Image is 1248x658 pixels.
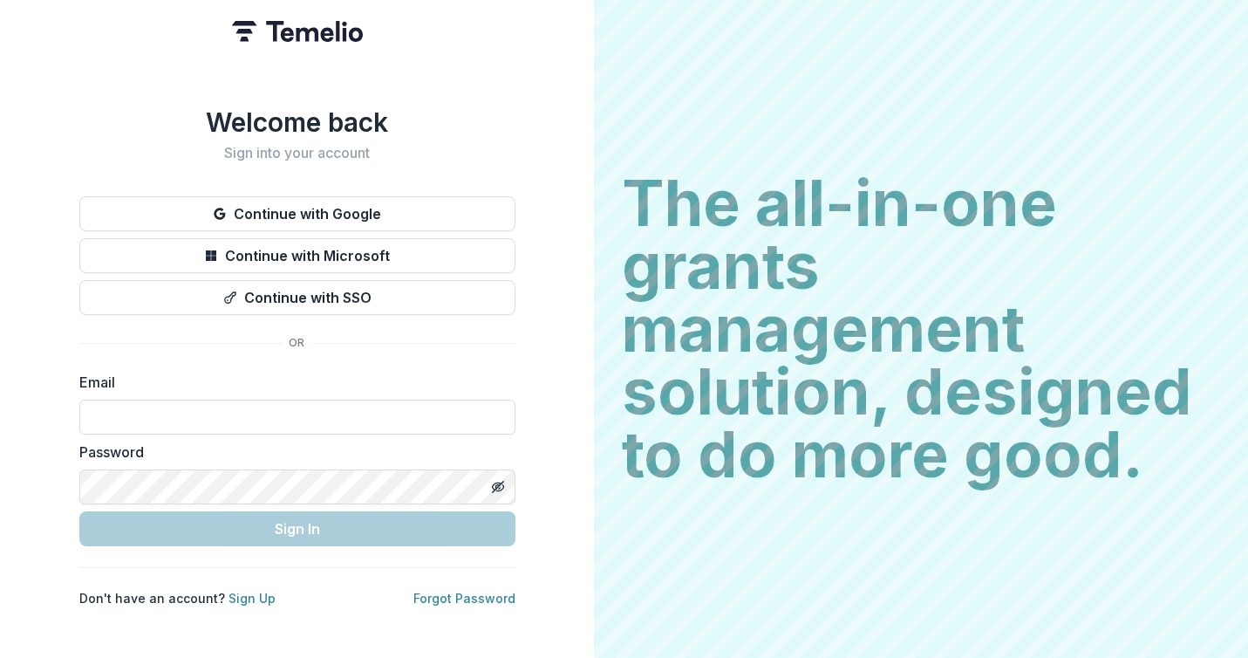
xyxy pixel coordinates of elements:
button: Continue with Microsoft [79,238,515,273]
p: Don't have an account? [79,589,276,607]
button: Sign In [79,511,515,546]
h2: Sign into your account [79,145,515,161]
img: Temelio [232,21,363,42]
label: Password [79,442,505,463]
a: Forgot Password [413,591,515,606]
label: Email [79,372,505,393]
button: Continue with SSO [79,280,515,315]
button: Toggle password visibility [484,473,512,501]
a: Sign Up [228,591,276,606]
button: Continue with Google [79,196,515,231]
h1: Welcome back [79,106,515,138]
